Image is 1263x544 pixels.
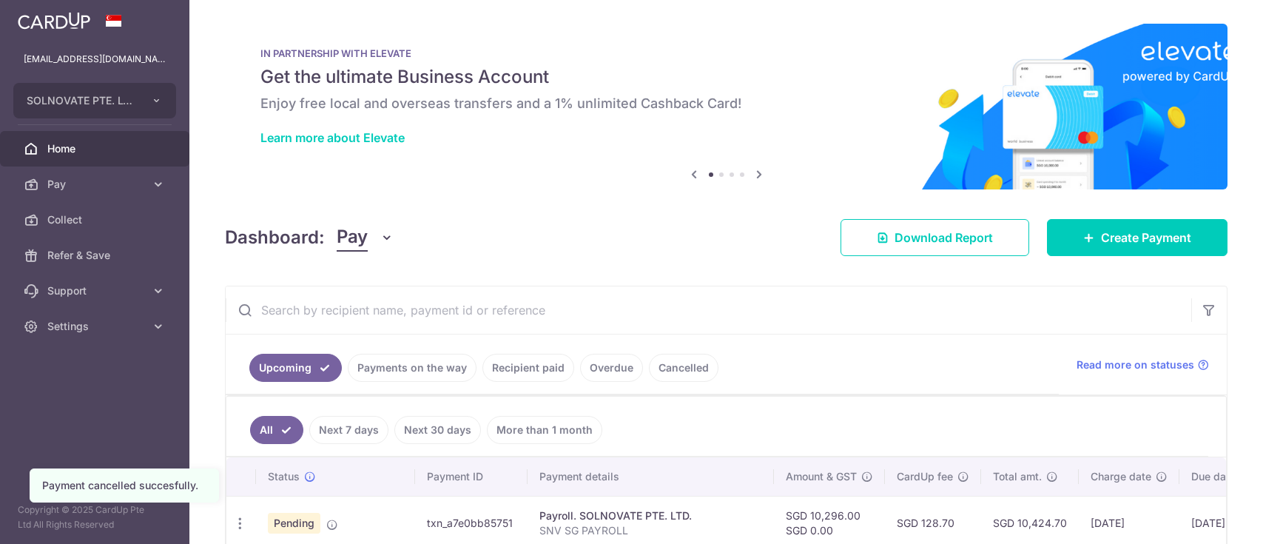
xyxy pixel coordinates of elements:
span: Total amt. [993,469,1042,484]
a: Next 30 days [394,416,481,444]
th: Payment details [528,457,774,496]
span: Pay [337,224,368,252]
span: CardUp fee [897,469,953,484]
span: Charge date [1091,469,1151,484]
a: Download Report [841,219,1029,256]
a: Learn more about Elevate [260,130,405,145]
button: Pay [337,224,394,252]
img: Renovation banner [225,24,1227,189]
a: Read more on statuses [1077,357,1209,372]
p: SNV SG PAYROLL [539,523,762,538]
div: Payment cancelled succesfully. [42,478,206,493]
span: Collect [47,212,145,227]
span: Pending [268,513,320,534]
span: Pay [47,177,145,192]
span: Download Report [895,229,993,246]
a: All [250,416,303,444]
span: Read more on statuses [1077,357,1194,372]
a: More than 1 month [487,416,602,444]
span: Home [47,141,145,156]
h6: Enjoy free local and overseas transfers and a 1% unlimited Cashback Card! [260,95,1192,113]
a: Create Payment [1047,219,1227,256]
button: SOLNOVATE PTE. LTD. [13,83,176,118]
span: Support [47,283,145,298]
a: Overdue [580,354,643,382]
a: Upcoming [249,354,342,382]
p: [EMAIL_ADDRESS][DOMAIN_NAME] [24,52,166,67]
a: Next 7 days [309,416,388,444]
div: Payroll. SOLNOVATE PTE. LTD. [539,508,762,523]
th: Payment ID [415,457,528,496]
span: SOLNOVATE PTE. LTD. [27,93,136,108]
span: Settings [47,319,145,334]
span: Refer & Save [47,248,145,263]
span: Status [268,469,300,484]
a: Cancelled [649,354,718,382]
h5: Get the ultimate Business Account [260,65,1192,89]
p: IN PARTNERSHIP WITH ELEVATE [260,47,1192,59]
span: Create Payment [1101,229,1191,246]
input: Search by recipient name, payment id or reference [226,286,1191,334]
a: Payments on the way [348,354,476,382]
iframe: Opens a widget where you can find more information [1168,500,1248,537]
span: Due date [1191,469,1236,484]
span: Amount & GST [786,469,857,484]
h4: Dashboard: [225,224,325,251]
img: CardUp [18,12,90,30]
a: Recipient paid [482,354,574,382]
